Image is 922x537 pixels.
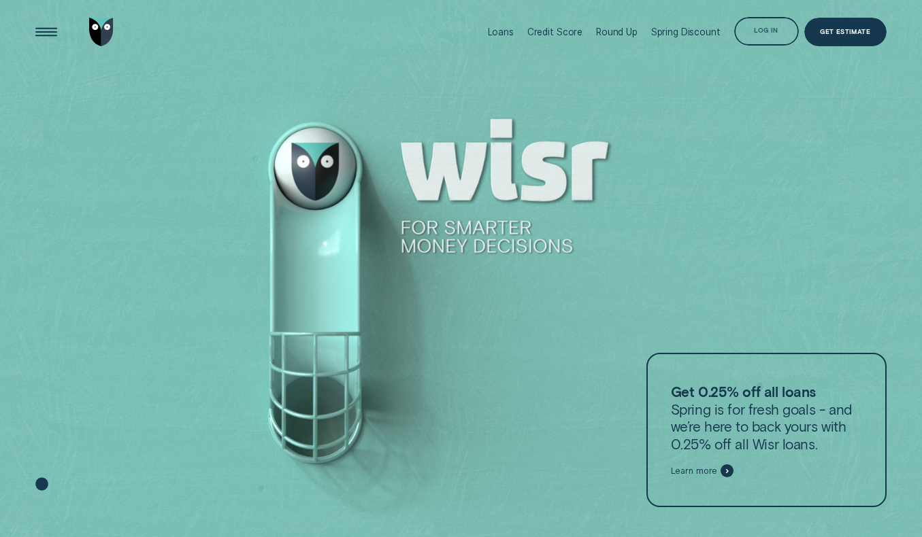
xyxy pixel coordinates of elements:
[651,27,721,37] div: Spring Discount
[32,18,61,47] button: Open Menu
[89,18,114,47] img: Wisr
[671,466,718,477] span: Learn more
[646,353,887,507] a: Get 0.25% off all loansSpring is for fresh goals - and we’re here to back yours with 0.25% off al...
[671,383,862,453] p: Spring is for fresh goals - and we’re here to back yours with 0.25% off all Wisr loans.
[596,27,638,37] div: Round Up
[804,18,887,47] a: Get Estimate
[488,27,514,37] div: Loans
[671,383,817,400] strong: Get 0.25% off all loans
[734,17,799,46] button: Log in
[527,27,582,37] div: Credit Score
